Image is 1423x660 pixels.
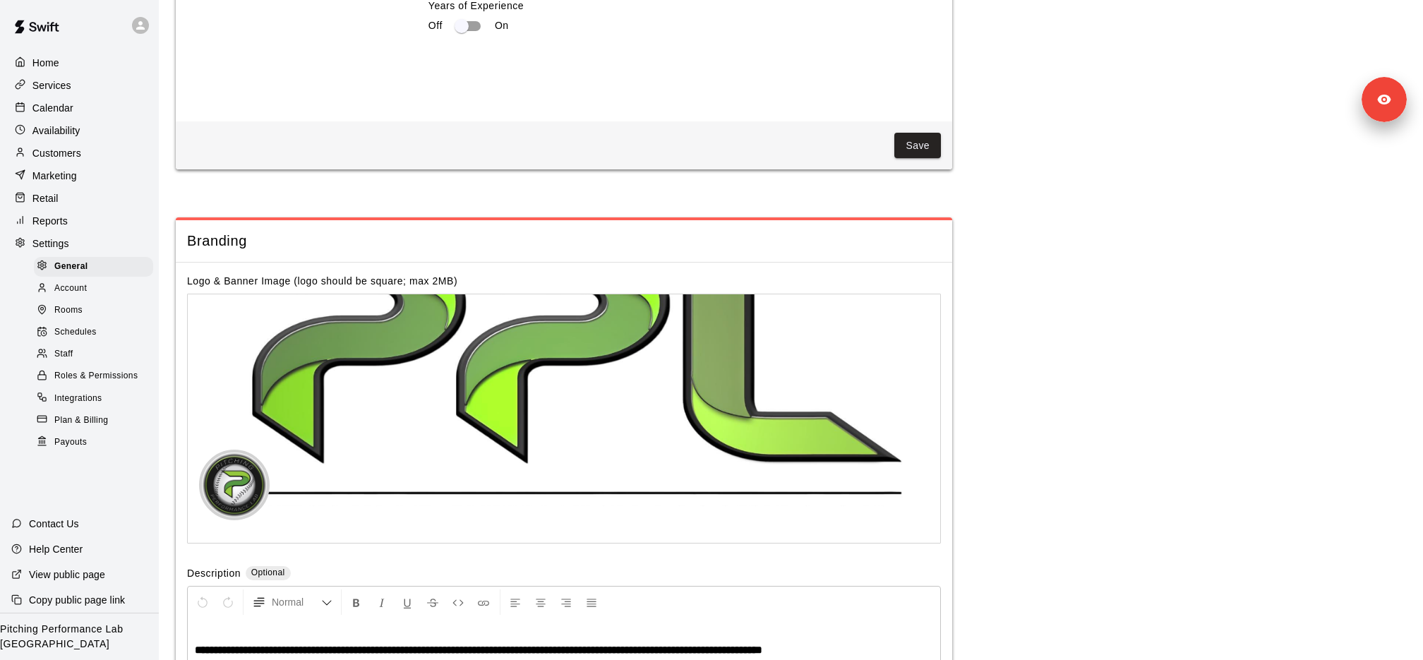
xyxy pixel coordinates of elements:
[29,517,79,531] p: Contact Us
[54,260,88,274] span: General
[251,568,285,577] span: Optional
[11,143,148,164] a: Customers
[894,133,941,159] button: Save
[34,256,159,277] a: General
[11,210,148,232] a: Reports
[503,589,527,615] button: Left Align
[54,282,87,296] span: Account
[54,392,102,406] span: Integrations
[395,589,419,615] button: Format Underline
[34,431,159,453] a: Payouts
[34,388,159,409] a: Integrations
[54,436,87,450] span: Payouts
[370,589,394,615] button: Format Italics
[34,301,153,320] div: Rooms
[34,300,159,322] a: Rooms
[34,277,159,299] a: Account
[29,542,83,556] p: Help Center
[495,18,509,33] p: On
[272,595,321,609] span: Normal
[34,389,153,409] div: Integrations
[11,188,148,209] a: Retail
[554,589,578,615] button: Right Align
[29,568,105,582] p: View public page
[246,589,338,615] button: Formatting Options
[54,369,138,383] span: Roles & Permissions
[32,146,81,160] p: Customers
[34,257,153,277] div: General
[29,593,125,607] p: Copy public page link
[187,275,457,287] label: Logo & Banner Image (logo should be square; max 2MB)
[216,589,240,615] button: Redo
[32,236,69,251] p: Settings
[187,232,941,251] span: Branding
[472,589,496,615] button: Insert Link
[187,566,241,582] label: Description
[54,414,108,428] span: Plan & Billing
[446,589,470,615] button: Insert Code
[34,323,153,342] div: Schedules
[54,304,83,318] span: Rooms
[11,75,148,96] a: Services
[32,78,71,92] p: Services
[344,589,368,615] button: Format Bold
[54,347,73,361] span: Staff
[421,589,445,615] button: Format Strikethrough
[34,322,159,344] a: Schedules
[11,120,148,141] a: Availability
[34,433,153,452] div: Payouts
[11,52,148,73] a: Home
[34,411,153,431] div: Plan & Billing
[191,589,215,615] button: Undo
[32,214,68,228] p: Reports
[32,191,59,205] p: Retail
[11,233,148,254] a: Settings
[34,366,159,388] a: Roles & Permissions
[32,169,77,183] p: Marketing
[34,279,153,299] div: Account
[580,589,604,615] button: Justify Align
[11,165,148,186] a: Marketing
[11,97,148,119] a: Calendar
[34,409,159,431] a: Plan & Billing
[32,56,59,70] p: Home
[34,344,159,366] a: Staff
[34,366,153,386] div: Roles & Permissions
[529,589,553,615] button: Center Align
[34,344,153,364] div: Staff
[32,124,80,138] p: Availability
[428,18,443,33] p: Off
[54,325,97,340] span: Schedules
[32,101,73,115] p: Calendar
